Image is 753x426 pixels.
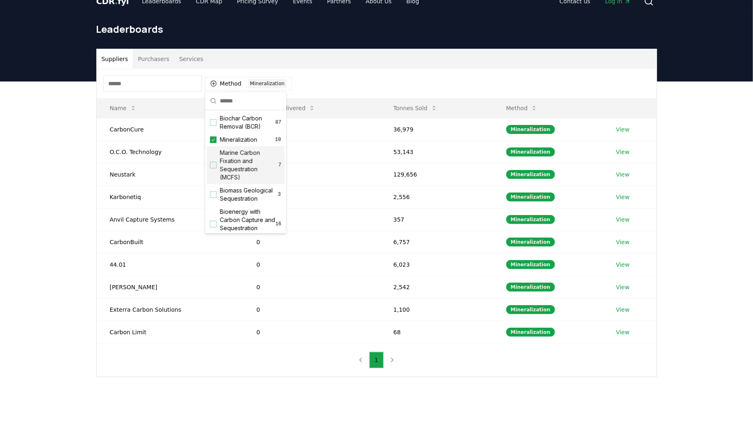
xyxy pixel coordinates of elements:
div: Mineralization [506,193,555,202]
td: 68 [380,321,493,343]
td: 36,979 [380,118,493,140]
span: 3 [277,191,281,198]
td: 0 [243,231,380,253]
div: Mineralization [506,147,555,156]
button: 1 [369,352,384,368]
td: 6,023 [380,253,493,276]
button: Method [500,100,544,116]
div: Mineralization [506,305,555,314]
button: Name [103,100,143,116]
td: 4,032 [243,163,380,186]
a: View [616,170,630,179]
td: 0 [243,276,380,298]
button: Suppliers [97,49,133,69]
span: Bioenergy with Carbon Capture and Sequestration (BECCS) [220,208,275,240]
td: Exterra Carbon Solutions [97,298,243,321]
td: 23,191 [243,118,380,140]
span: 16 [275,221,281,227]
span: Mineralization [220,136,257,144]
a: View [616,238,630,246]
button: Services [174,49,208,69]
span: Biomass Geological Sequestration [220,186,277,203]
a: View [616,283,630,291]
a: View [616,215,630,224]
div: Mineralization [506,215,555,224]
td: 357 [380,208,493,231]
td: 53,143 [380,140,493,163]
td: Karbonetiq [97,186,243,208]
td: 1,100 [380,298,493,321]
td: O.C.O. Technology [97,140,243,163]
div: Mineralization [506,238,555,247]
td: CarbonCure [97,118,243,140]
button: MethodMineralization [205,77,292,90]
td: 129,656 [380,163,493,186]
td: Anvil Capture Systems [97,208,243,231]
td: Neustark [97,163,243,186]
span: 7 [278,162,281,168]
td: Carbon Limit [97,321,243,343]
td: 0 [243,321,380,343]
td: 44.01 [97,253,243,276]
span: Marine Carbon Fixation and Sequestration (MCFS) [220,149,278,181]
h1: Leaderboards [96,23,657,36]
a: View [616,148,630,156]
button: Purchasers [133,49,174,69]
td: 0 [243,186,380,208]
a: View [616,125,630,134]
a: View [616,328,630,336]
span: Biochar Carbon Removal (BCR) [220,114,275,131]
td: 0 [243,208,380,231]
div: Mineralization [506,170,555,179]
div: Mineralization [506,328,555,337]
a: View [616,306,630,314]
div: Mineralization [506,125,555,134]
div: Mineralization [506,260,555,269]
a: View [616,193,630,201]
div: Mineralization [248,79,287,88]
td: CarbonBuilt [97,231,243,253]
td: 0 [243,298,380,321]
span: 10 [275,136,281,143]
span: 87 [275,119,281,126]
td: [PERSON_NAME] [97,276,243,298]
a: View [616,261,630,269]
td: 15,840 [243,140,380,163]
td: 6,757 [380,231,493,253]
td: 0 [243,253,380,276]
button: Tonnes Sold [387,100,444,116]
div: Mineralization [506,283,555,292]
td: 2,542 [380,276,493,298]
td: 2,556 [380,186,493,208]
